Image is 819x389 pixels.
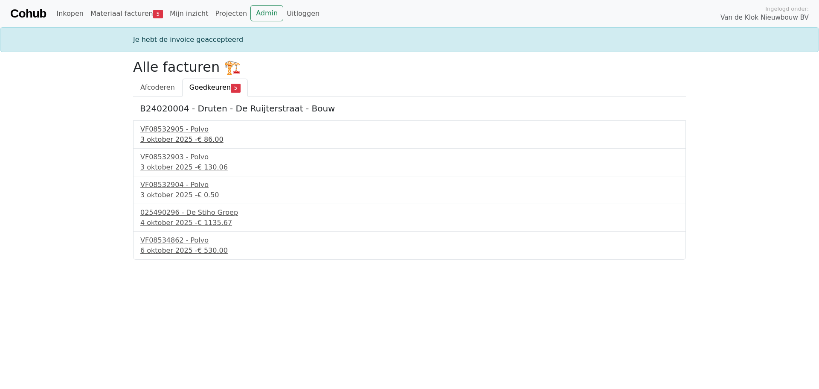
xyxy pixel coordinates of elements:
div: 3 oktober 2025 - [140,190,679,200]
span: 5 [231,84,241,92]
div: 4 oktober 2025 - [140,218,679,228]
span: € 86.00 [197,135,224,143]
a: VF08532905 - Polvo3 oktober 2025 -€ 86.00 [140,124,679,145]
div: VF08532903 - Polvo [140,152,679,162]
span: 5 [153,10,163,18]
h5: B24020004 - Druten - De Ruijterstraat - Bouw [140,103,679,114]
a: Cohub [10,3,46,24]
div: VF08534862 - Polvo [140,235,679,246]
span: € 0.50 [197,191,219,199]
span: Goedkeuren [189,83,231,91]
a: VF08532904 - Polvo3 oktober 2025 -€ 0.50 [140,180,679,200]
a: VF08534862 - Polvo6 oktober 2025 -€ 530.00 [140,235,679,256]
a: Inkopen [53,5,87,22]
span: Van de Klok Nieuwbouw BV [720,13,809,23]
span: Ingelogd onder: [765,5,809,13]
a: Admin [250,5,283,21]
a: Projecten [212,5,250,22]
div: 3 oktober 2025 - [140,135,679,145]
div: Je hebt de invoice geaccepteerd [128,35,691,45]
h2: Alle facturen 🏗️ [133,59,686,75]
a: VF08532903 - Polvo3 oktober 2025 -€ 130.06 [140,152,679,173]
a: Uitloggen [283,5,323,22]
a: 025490296 - De Stiho Groep4 oktober 2025 -€ 1135.67 [140,208,679,228]
span: € 1135.67 [197,219,232,227]
div: VF08532905 - Polvo [140,124,679,135]
div: VF08532904 - Polvo [140,180,679,190]
span: Afcoderen [140,83,175,91]
span: € 130.06 [197,163,228,171]
a: Mijn inzicht [166,5,212,22]
a: Materiaal facturen5 [87,5,166,22]
a: Goedkeuren5 [182,79,248,97]
div: 6 oktober 2025 - [140,246,679,256]
div: 025490296 - De Stiho Groep [140,208,679,218]
a: Afcoderen [133,79,182,97]
span: € 530.00 [197,246,228,254]
div: 3 oktober 2025 - [140,162,679,173]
